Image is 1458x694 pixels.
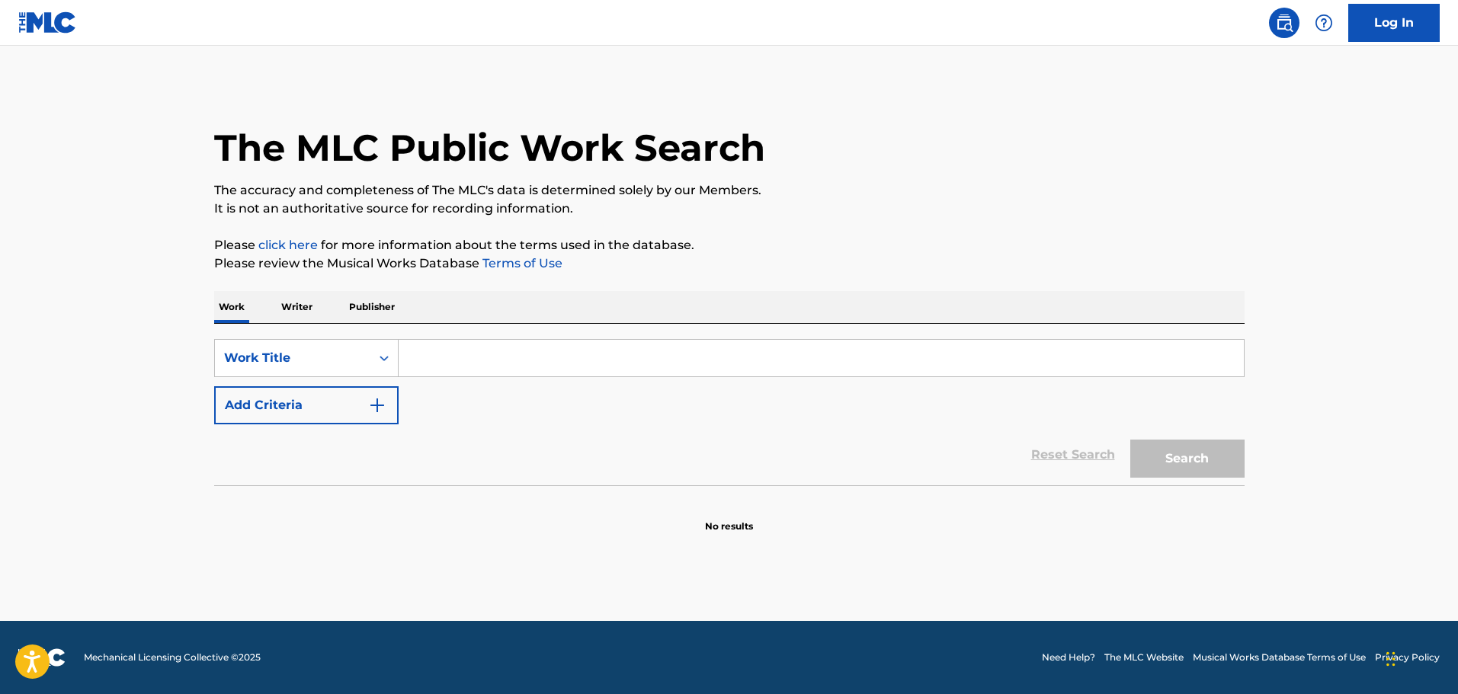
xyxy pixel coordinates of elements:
[214,125,765,171] h1: The MLC Public Work Search
[258,238,318,252] a: click here
[344,291,399,323] p: Publisher
[214,291,249,323] p: Work
[1042,651,1095,664] a: Need Help?
[1315,14,1333,32] img: help
[18,648,66,667] img: logo
[1193,651,1366,664] a: Musical Works Database Terms of Use
[1386,636,1396,682] div: Drag
[214,236,1245,254] p: Please for more information about the terms used in the database.
[479,256,562,270] a: Terms of Use
[84,651,261,664] span: Mechanical Licensing Collective © 2025
[214,339,1245,485] form: Search Form
[1382,621,1458,694] iframe: Chat Widget
[214,181,1245,200] p: The accuracy and completeness of The MLC's data is determined solely by our Members.
[368,396,386,414] img: 9d2ae6d4665cec9f34b9.svg
[1375,651,1440,664] a: Privacy Policy
[214,254,1245,273] p: Please review the Musical Works Database
[1104,651,1184,664] a: The MLC Website
[224,349,361,367] div: Work Title
[214,200,1245,218] p: It is not an authoritative source for recording information.
[214,386,399,424] button: Add Criteria
[18,11,77,34] img: MLC Logo
[1275,14,1293,32] img: search
[1309,8,1339,38] div: Help
[1269,8,1299,38] a: Public Search
[1348,4,1440,42] a: Log In
[705,501,753,533] p: No results
[277,291,317,323] p: Writer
